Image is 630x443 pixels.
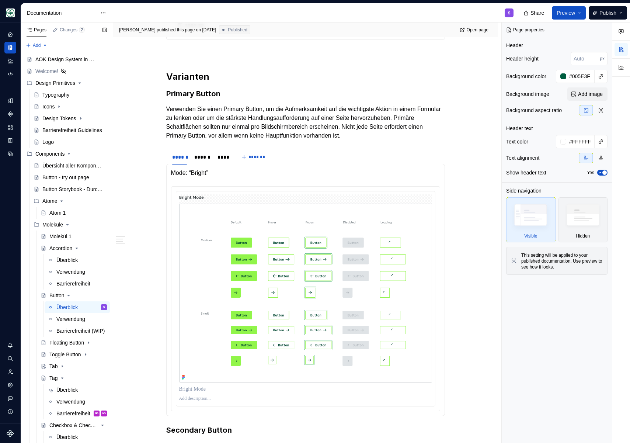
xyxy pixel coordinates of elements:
div: Barrierefreiheit [56,280,90,287]
a: Home [4,28,16,40]
button: Preview [552,6,586,20]
div: Tab [49,363,58,370]
div: Welcome! [35,68,58,75]
a: Logo [31,136,110,148]
a: Floating Button [38,337,110,349]
img: df5db9ef-aba0-4771-bf51-9763b7497661.png [6,8,15,17]
div: NG [95,410,98,417]
div: Visible [506,197,556,242]
div: S [508,10,511,16]
div: Documentation [27,9,97,17]
span: Add [33,42,41,48]
div: Components [35,150,65,158]
a: Überblick [45,431,110,443]
a: Button Storybook - Durchstich! [31,183,110,195]
div: Assets [4,121,16,133]
a: Storybook stories [4,135,16,146]
div: Code automation [4,68,16,80]
div: AOK Design System in Arbeit [35,56,96,63]
div: Atome [42,197,57,205]
div: Accordion [49,245,72,252]
a: Settings [4,379,16,391]
a: Analytics [4,55,16,67]
span: Add image [578,90,603,98]
div: Überblick [56,386,78,394]
div: Side navigation [506,187,542,194]
div: Header [506,42,523,49]
div: published this page on [DATE] [157,27,216,33]
div: Moleküle [31,219,110,231]
a: Verwendung [45,313,110,325]
a: Atom 1 [38,207,110,219]
a: Verwendung [45,266,110,278]
div: Background aspect ratio [506,107,562,114]
span: [PERSON_NAME] [119,27,156,33]
div: S [103,304,105,311]
a: Tag [38,372,110,384]
div: Visible [524,233,537,239]
span: Preview [557,9,575,17]
div: Moleküle [42,221,63,228]
div: Show header text [506,169,546,176]
a: Accordion [38,242,110,254]
div: Barrierefreiheit [56,410,90,417]
a: Open page [457,25,492,35]
div: Checkbox & Checkbox Group [49,422,98,429]
div: Text alignment [506,154,539,162]
span: Published [228,27,247,33]
div: Verwendung [56,268,85,276]
div: Toggle Button [49,351,81,358]
div: Button [49,292,64,299]
a: Tab [38,360,110,372]
div: Typography [42,91,69,98]
div: This setting will be applied to your published documentation. Use preview to see how it looks. [521,252,603,270]
div: Barrierefreiheit Guidelines [42,127,102,134]
div: Molekül 1 [49,233,72,240]
h3: Secondary Button [166,425,445,435]
span: Share [530,9,544,17]
div: Überblick [56,433,78,441]
a: Data sources [4,148,16,160]
div: Button Storybook - Durchstich! [42,186,103,193]
div: Changes [60,27,85,33]
a: BarrierefreiheitNGNG [45,408,110,419]
div: Atome [31,195,110,207]
div: Barrierefreiheit (WIP) [56,327,105,335]
div: Header height [506,55,539,62]
h2: Varianten [166,71,445,83]
button: Contact support [4,392,16,404]
div: Documentation [4,42,16,53]
div: Button - try out page [42,174,89,181]
div: Icons [42,103,55,110]
div: Überblick [56,304,78,311]
div: Pages [27,27,46,33]
div: Invite team [4,366,16,378]
input: Auto [571,52,600,65]
a: Components [4,108,16,120]
p: Verwenden Sie einen Primary Button, um die Aufmerksamkeit auf die wichtigste Aktion in einem Form... [166,105,445,140]
div: Background image [506,90,549,98]
a: Button [38,290,110,301]
label: Yes [587,170,594,176]
a: Übersicht aller Komponenten [31,160,110,172]
div: Design Primitives [24,77,110,89]
a: Molekül 1 [38,231,110,242]
button: Notifications [4,339,16,351]
button: Publish [589,6,627,20]
a: ÜberblickS [45,301,110,313]
div: Atom 1 [49,209,66,217]
div: Floating Button [49,339,84,346]
div: Design Tokens [42,115,76,122]
a: Toggle Button [38,349,110,360]
button: Share [520,6,549,20]
button: Add [24,40,50,51]
div: Hidden [558,197,608,242]
a: Design tokens [4,95,16,107]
